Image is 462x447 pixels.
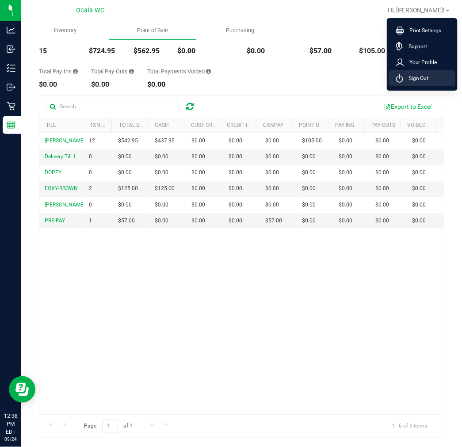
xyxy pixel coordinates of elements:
[247,47,296,54] div: $0.00
[302,201,316,209] span: $0.00
[155,137,175,145] span: $437.95
[7,64,15,73] inline-svg: Inventory
[302,153,316,161] span: $0.00
[89,168,92,177] span: 0
[39,81,78,88] div: $0.00
[229,184,242,193] span: $0.00
[339,153,352,161] span: $0.00
[265,137,279,145] span: $0.00
[371,122,395,128] a: Pay Outs
[155,122,169,128] a: Cash
[46,122,56,128] a: Till
[265,168,279,177] span: $0.00
[339,168,352,177] span: $0.00
[388,7,445,14] span: Hi, [PERSON_NAME]!
[89,201,92,209] span: 0
[302,217,316,225] span: $0.00
[376,153,389,161] span: $0.00
[155,217,169,225] span: $0.00
[90,122,119,128] a: TXN Count
[412,137,426,145] span: $0.00
[339,137,352,145] span: $0.00
[7,102,15,111] inline-svg: Retail
[309,47,346,54] div: $57.00
[155,153,169,161] span: $0.00
[89,29,121,41] div: Total Sales
[229,217,242,225] span: $0.00
[376,201,389,209] span: $0.00
[89,137,95,145] span: 12
[309,29,346,41] div: Total CanPay
[118,201,132,209] span: $0.00
[265,153,279,161] span: $0.00
[299,122,362,128] a: Point of Banking (POB)
[147,69,211,74] div: Total Payments Voided
[265,184,279,193] span: $0.00
[155,184,175,193] span: $125.00
[45,202,85,208] span: [PERSON_NAME]
[404,58,437,67] span: Your Profile
[302,168,316,177] span: $0.00
[134,29,164,41] div: Total Cash
[7,26,15,34] inline-svg: Analytics
[4,436,17,443] p: 09/24
[89,184,92,193] span: 2
[408,122,454,128] a: Voided Payments
[46,100,179,113] input: Search...
[412,153,426,161] span: $0.00
[404,26,442,35] span: Print Settings
[265,217,282,225] span: $57.00
[192,137,206,145] span: $0.00
[155,168,169,177] span: $0.00
[192,217,206,225] span: $0.00
[76,420,140,433] span: Page of 1
[89,47,121,54] div: $724.95
[191,122,223,128] a: Cust Credit
[263,122,283,128] a: CanPay
[147,81,211,88] div: $0.00
[339,201,352,209] span: $0.00
[196,21,284,40] a: Purchasing
[118,168,132,177] span: $0.00
[412,184,426,193] span: $0.00
[403,42,428,51] span: Support
[4,413,17,436] p: 12:38 PM EDT
[118,217,135,225] span: $57.00
[102,420,118,433] input: 1
[45,153,76,160] span: Delivery Till 1
[378,99,437,114] button: Export to Excel
[76,7,104,14] span: Ocala WC
[39,69,78,74] div: Total Pay-Ins
[109,21,196,40] a: Point of Sale
[385,420,434,433] span: 1 - 6 of 6 items
[134,47,164,54] div: $562.95
[45,138,85,144] span: [PERSON_NAME]
[129,69,134,74] i: Sum of all cash pay-outs removed from tills within the date range.
[45,185,78,191] span: FOXY-BROWN
[302,137,322,145] span: $105.00
[118,184,138,193] span: $125.00
[73,69,78,74] i: Sum of all cash pay-ins added to tills within the date range.
[302,184,316,193] span: $0.00
[119,122,152,128] a: Total Sales
[376,217,389,225] span: $0.00
[265,201,279,209] span: $0.00
[91,81,134,88] div: $0.00
[229,168,242,177] span: $0.00
[389,70,455,86] li: Sign Out
[412,217,426,225] span: $0.00
[376,137,389,145] span: $0.00
[335,122,354,128] a: Pay Ins
[339,184,352,193] span: $0.00
[7,45,15,53] inline-svg: Inbound
[192,168,206,177] span: $0.00
[229,153,242,161] span: $0.00
[89,153,92,161] span: 0
[45,218,65,224] span: PRE-PAY
[21,21,109,40] a: Inventory
[359,47,431,54] div: $105.00
[45,169,61,176] span: DOPEY
[178,47,234,54] div: $0.00
[192,184,206,193] span: $0.00
[376,168,389,177] span: $0.00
